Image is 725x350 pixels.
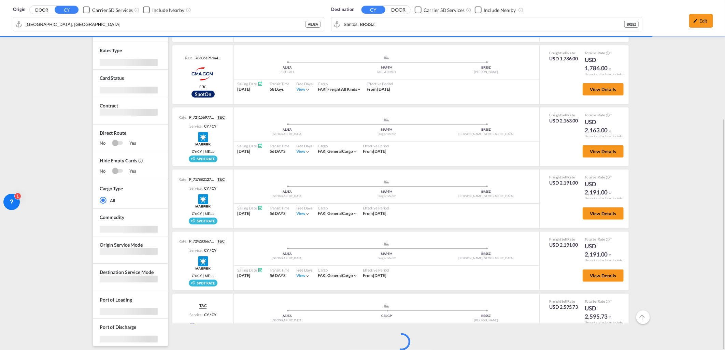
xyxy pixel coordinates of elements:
span: FAK [318,211,328,216]
div: CY / CY [202,312,216,317]
md-icon: icon-chevron-down [608,129,613,133]
span: T&C [217,177,225,182]
div: [DATE] [237,87,263,92]
md-checkbox: Checkbox No Ink [475,6,516,13]
span: | [325,149,327,154]
div: [PERSON_NAME] [436,70,536,74]
div: Tanger Med 2 [337,256,437,261]
img: CMA_CGM_Spot.png [191,91,215,98]
div: Carrier SD Services [424,7,465,14]
span: No [100,168,112,175]
div: Freight Rate [550,50,578,55]
div: P_7178821273_P01fj6c92 [187,177,215,182]
md-icon: Schedules Available [258,81,263,86]
span: Service: [189,248,202,253]
span: | [202,273,205,278]
button: View Details [583,145,624,158]
div: Freight Rate [550,113,578,117]
img: Spot_rate_rollable_v2.png [189,280,217,287]
span: EPIC [199,84,207,89]
div: BRSSZ [436,128,536,132]
md-icon: icon-pencil [693,18,698,23]
img: Hapag-Lloyd Spot [186,319,219,336]
div: [PERSON_NAME][GEOGRAPHIC_DATA] [436,132,536,136]
div: Free Days [296,267,313,273]
md-icon: icon-chevron-down [305,212,310,216]
div: Total Rate [585,50,619,56]
span: | [325,273,327,278]
div: Cargo [318,205,358,210]
div: Sailing Date [237,81,263,86]
div: [GEOGRAPHIC_DATA] [237,194,337,199]
div: Total Rate [585,237,619,242]
span: Sell [561,299,567,303]
span: From [DATE] [363,211,386,216]
span: Yes [123,168,136,175]
div: AEJEA [237,252,337,256]
md-checkbox: Checkbox No Ink [83,6,133,13]
div: Sailing Date [237,143,263,148]
md-icon: icon-chevron-down [305,87,310,92]
div: Total Rate [585,299,619,304]
md-icon: Schedules Available [258,143,263,148]
md-icon: assets/icons/custom/ship-fill.svg [383,180,391,184]
span: Sell [593,299,598,303]
div: icon-pencilEdit [689,14,713,28]
div: JEBEL ALI [237,70,337,74]
div: general cargo [318,149,353,155]
span: Yes [123,140,136,147]
span: View Details [590,273,616,278]
md-icon: icon-chevron-down [608,191,613,195]
div: BRSSZ [436,252,536,256]
input: Search by Port [26,19,305,29]
div: Viewicon-chevron-down [296,149,310,155]
span: Sell [561,237,567,241]
div: USD 2,163.00 [550,117,578,124]
span: Port of Discharge [100,324,136,330]
div: Transit Time [270,205,289,210]
span: ME11 [205,149,214,154]
span: T&C [199,303,207,308]
span: Sell [561,175,567,179]
span: CY/CY [192,211,202,216]
span: T&C [217,115,225,120]
span: Sell [593,51,598,55]
div: AEJEA [237,190,337,194]
div: Sailing Date [237,267,263,273]
div: [PERSON_NAME] [436,318,536,323]
div: [DATE] [237,211,263,217]
span: Destination [331,6,354,13]
span: Rate: [179,115,187,120]
div: From 25 Aug 2025 [363,211,386,217]
div: GBLGP [337,314,437,318]
div: Rollable available [189,156,217,162]
md-icon: icon-chevron-down [305,274,310,278]
div: Include Nearby [152,7,184,14]
div: Total Rate [585,175,619,180]
div: freight all kinds [318,87,357,92]
md-icon: Unchecked: Ignores neighbouring ports when fetching rates.Checked : Includes neighbouring ports w... [518,7,524,13]
span: Service: [189,123,202,129]
div: Effective Period [367,81,393,86]
div: Remark and Inclusion included [580,259,629,262]
span: Service: [189,312,202,317]
div: USD 2,191.00 [585,180,619,196]
div: USD 2,595.73 [550,304,578,310]
div: Remark and Inclusion included [580,321,629,324]
div: CY / CY [202,186,216,191]
span: Sell [561,113,567,117]
span: | [202,211,205,216]
md-icon: icon-chevron-down [357,87,362,92]
div: From 25 Aug 2025 [363,273,386,279]
md-icon: icon-chevron-down [353,211,358,216]
md-icon: assets/icons/custom/ship-fill.svg [383,304,391,308]
div: Viewicon-chevron-down [296,273,310,279]
div: BRSSZ [436,314,536,318]
button: Spot Rates are dynamic & can fluctuate with time [605,51,610,56]
md-icon: icon-chevron-down [305,149,310,154]
div: Cargo Type [100,185,123,192]
span: Rate: [179,238,187,244]
span: Subject to Remarks [610,51,612,55]
button: Spot Rates are dynamic & can fluctuate with time [605,113,610,118]
span: | [325,211,327,216]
